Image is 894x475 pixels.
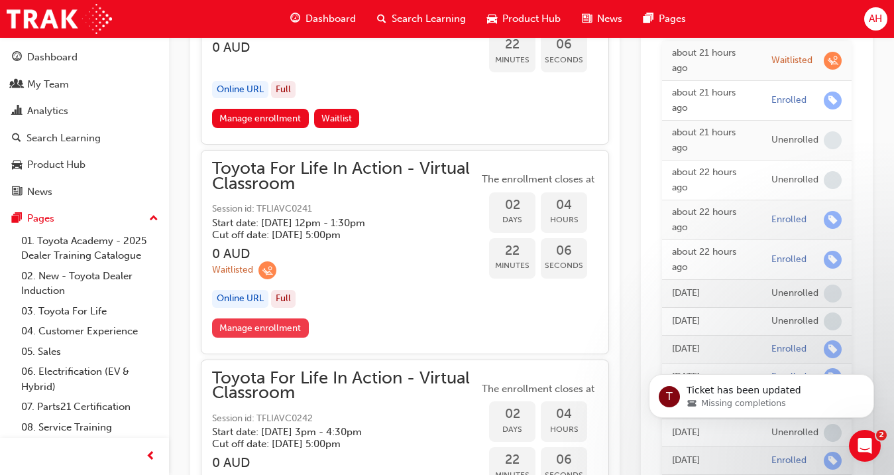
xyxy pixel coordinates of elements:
[489,37,535,52] span: 22
[212,371,478,401] span: Toyota For Life In Action - Virtual Classroom
[541,407,587,422] span: 04
[212,246,478,261] h3: 0 AUD
[392,11,466,27] span: Search Learning
[12,133,21,145] span: search-icon
[541,198,587,213] span: 04
[16,397,164,417] a: 07. Parts21 Certification
[16,362,164,397] a: 06. Electrification (EV & Hybrid)
[672,245,752,275] div: Thu Sep 25 2025 14:20:39 GMT+1000 (Australian Eastern Standard Time)
[824,312,842,330] span: learningRecordVerb_NONE-icon
[146,448,156,465] span: prev-icon
[824,340,842,358] span: learningRecordVerb_ENROLL-icon
[771,54,812,67] div: Waitlisted
[489,422,535,437] span: Days
[541,258,587,273] span: Seconds
[27,211,54,226] div: Pages
[541,37,587,52] span: 06
[212,161,478,191] span: Toyota For Life In Action - Virtual Classroom
[212,411,478,427] span: Session id: TFLIAVC0242
[212,455,478,470] h3: 0 AUD
[672,46,752,76] div: Thu Sep 25 2025 15:55:31 GMT+1000 (Australian Eastern Standard Time)
[541,52,587,68] span: Seconds
[824,131,842,149] span: learningRecordVerb_NONE-icon
[541,243,587,259] span: 06
[672,125,752,155] div: Thu Sep 25 2025 15:49:57 GMT+1000 (Australian Eastern Standard Time)
[824,285,842,303] span: learningRecordVerb_NONE-icon
[16,266,164,301] a: 02. New - Toyota Dealer Induction
[489,258,535,273] span: Minutes
[16,301,164,322] a: 03. Toyota For Life
[864,7,887,31] button: AH
[12,213,22,225] span: pages-icon
[672,165,752,195] div: Thu Sep 25 2025 14:35:05 GMT+1000 (Australian Eastern Standard Time)
[849,430,881,462] iframe: Intercom live chat
[314,109,360,128] button: Waitlist
[27,103,68,119] div: Analytics
[489,407,535,422] span: 02
[771,343,807,356] div: Enrolled
[633,5,697,33] a: pages-iconPages
[212,438,457,450] h5: Cut off date: [DATE] 5:00pm
[672,86,752,115] div: Thu Sep 25 2025 15:52:06 GMT+1000 (Australian Eastern Standard Time)
[271,290,296,308] div: Full
[16,437,164,458] a: 09. Technical Training
[672,342,752,357] div: Thu Jul 24 2025 08:41:30 GMT+1000 (Australian Eastern Standard Time)
[212,426,457,438] h5: Start date: [DATE] 3pm - 4:30pm
[212,217,457,229] h5: Start date: [DATE] 12pm - 1:30pm
[541,422,587,437] span: Hours
[212,318,309,338] a: Manage enrollment
[5,206,164,231] button: Pages
[672,453,752,468] div: Tue Apr 29 2025 13:28:14 GMT+1000 (Australian Eastern Standard Time)
[12,79,22,91] span: people-icon
[541,452,587,468] span: 06
[489,212,535,228] span: Days
[27,131,101,146] div: Search Learning
[212,229,457,241] h5: Cut off date: [DATE] 5:00pm
[489,243,535,259] span: 22
[541,212,587,228] span: Hours
[487,11,497,27] span: car-icon
[212,264,253,277] div: Waitlisted
[5,45,164,70] a: Dashboard
[290,11,300,27] span: guage-icon
[824,452,842,470] span: learningRecordVerb_ENROLL-icon
[5,180,164,204] a: News
[27,157,85,172] div: Product Hub
[212,161,598,342] button: Toyota For Life In Action - Virtual ClassroomSession id: TFLIAVC0241Start date: [DATE] 12pm - 1:3...
[5,126,164,151] a: Search Learning
[824,211,842,229] span: learningRecordVerb_ENROLL-icon
[659,11,686,27] span: Pages
[771,174,818,186] div: Unenrolled
[12,52,22,64] span: guage-icon
[824,251,842,269] span: learningRecordVerb_ENROLL-icon
[16,231,164,266] a: 01. Toyota Academy - 2025 Dealer Training Catalogue
[271,81,296,99] div: Full
[771,454,807,467] div: Enrolled
[212,81,268,99] div: Online URL
[212,290,268,308] div: Online URL
[5,72,164,97] a: My Team
[876,430,887,441] span: 2
[771,315,818,328] div: Unenrolled
[824,171,842,189] span: learningRecordVerb_NONE-icon
[16,342,164,362] a: 05. Sales
[502,11,561,27] span: Product Hub
[212,202,478,217] span: Session id: TFLIAVC0241
[212,40,478,55] h3: 0 AUD
[771,287,818,300] div: Unenrolled
[869,11,882,27] span: AH
[672,205,752,235] div: Thu Sep 25 2025 14:21:55 GMT+1000 (Australian Eastern Standard Time)
[571,5,633,33] a: news-iconNews
[5,153,164,177] a: Product Hub
[7,4,112,34] a: Trak
[489,452,535,468] span: 22
[27,77,69,92] div: My Team
[489,198,535,213] span: 02
[771,253,807,266] div: Enrolled
[149,210,158,228] span: up-icon
[16,321,164,342] a: 04. Customer Experience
